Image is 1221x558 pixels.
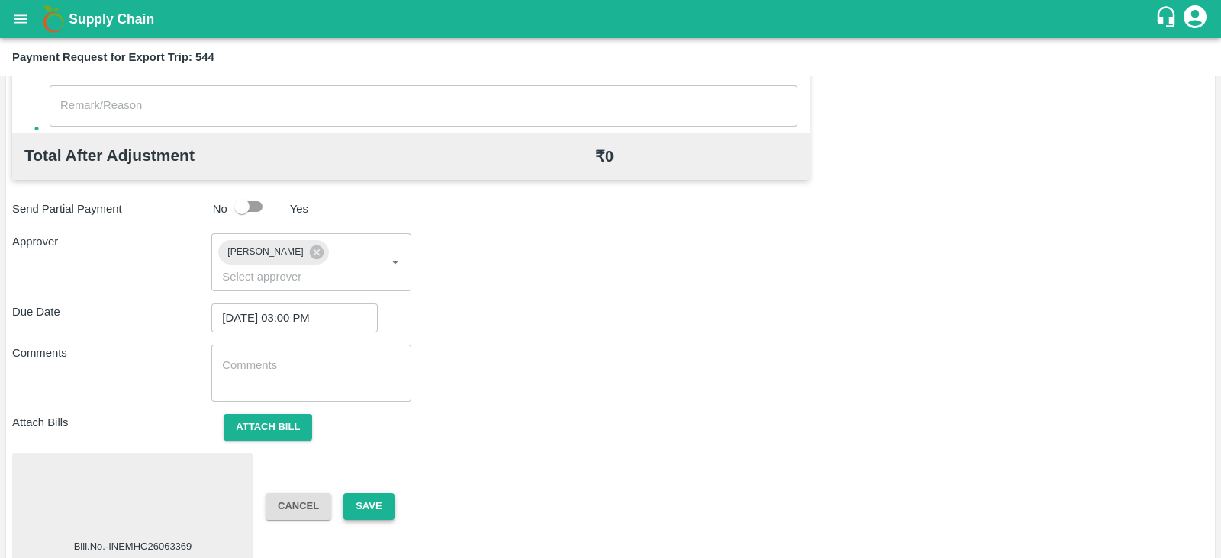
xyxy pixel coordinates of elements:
b: ₹ 0 [595,148,614,165]
span: [PERSON_NAME] [218,244,312,260]
div: account of current user [1181,3,1209,35]
button: open drawer [3,2,38,37]
div: customer-support [1155,5,1181,33]
p: Yes [290,200,308,217]
p: Comments [12,345,211,361]
p: Attach Bills [12,414,211,431]
button: Attach bill [224,414,312,441]
a: Supply Chain [69,8,1155,30]
p: Due Date [12,303,211,320]
b: Supply Chain [69,11,154,27]
p: Approver [12,233,211,250]
button: Save [343,493,394,520]
div: [PERSON_NAME] [218,240,328,265]
b: Total After Adjustment [24,146,195,164]
input: Select approver [216,267,361,287]
p: No [213,200,227,217]
button: Cancel [266,493,331,520]
b: Payment Request for Export Trip: 544 [12,51,214,63]
img: logo [38,4,69,34]
input: Choose date, selected date is Sep 15, 2025 [211,303,367,332]
span: Bill.No.-INEMHC26063369 [74,540,192,554]
button: Open [385,252,405,272]
p: Send Partial Payment [12,200,207,217]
